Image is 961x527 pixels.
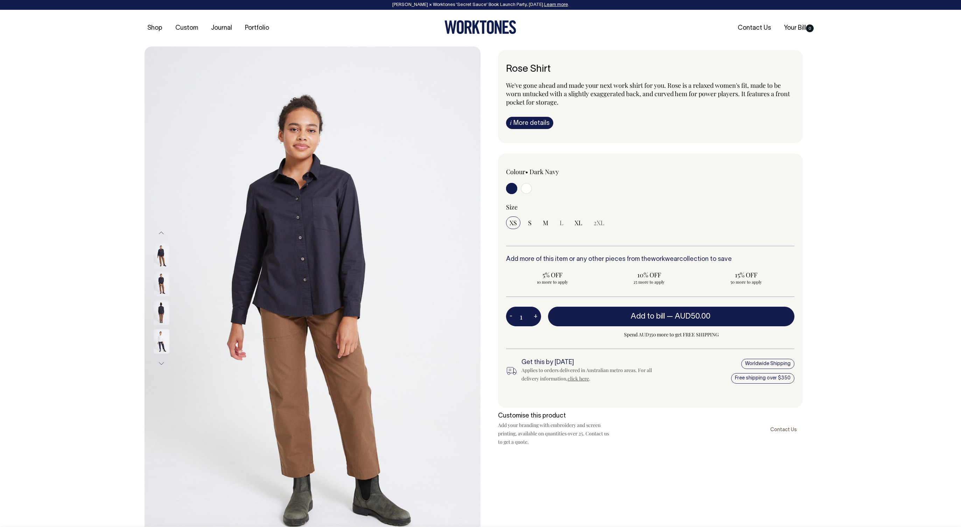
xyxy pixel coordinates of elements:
h6: Add more of this item or any other pieces from the collection to save [506,256,794,263]
button: Add to bill —AUD50.00 [548,307,794,326]
span: L [560,219,563,227]
a: Shop [145,22,165,34]
a: Learn more [544,3,568,7]
img: off-white [154,329,169,354]
span: 0 [806,24,814,32]
button: Next [156,356,167,371]
a: Custom [173,22,201,34]
a: click here [568,375,589,382]
a: Your Bill0 [781,22,816,34]
input: L [556,216,567,229]
span: 25 more to apply [606,279,692,285]
div: Colour [506,168,622,176]
input: S [525,216,535,229]
span: AUD50.00 [675,313,710,320]
button: + [530,309,541,323]
span: We've gone ahead and made your next work shirt for you. Rose is a relaxed women's fit, made to be... [506,81,790,106]
a: workwear [651,256,679,262]
h6: Get this by [DATE] [521,359,664,366]
p: Add your branding with embroidery and screen printing, available on quantities over 25. Contact u... [498,421,610,446]
img: dark-navy [154,272,169,296]
button: - [506,309,516,323]
input: 15% OFF 50 more to apply [700,269,792,287]
div: Size [506,203,794,211]
a: Contact Us [735,22,774,34]
span: M [543,219,548,227]
img: dark-navy [154,243,169,268]
span: i [510,119,512,126]
input: XL [571,216,586,229]
a: Portfolio [242,22,272,34]
div: [PERSON_NAME] × Worktones ‘Secret Sauce’ Book Launch Party, [DATE]. . [7,2,954,7]
span: 10% OFF [606,271,692,279]
div: Applies to orders delivered in Australian metro areas. For all delivery information, . [521,366,664,383]
label: Dark Navy [529,168,559,176]
img: dark-navy [154,300,169,325]
input: 10% OFF 25 more to apply [603,269,696,287]
span: 2XL [594,219,604,227]
span: 10 more to apply [510,279,595,285]
span: Spend AUD350 more to get FREE SHIPPING [548,330,794,339]
span: — [667,313,712,320]
span: Add to bill [631,313,665,320]
span: XS [510,219,517,227]
button: Previous [156,225,167,241]
span: 15% OFF [703,271,789,279]
a: Contact Us [765,421,802,437]
a: iMore details [506,117,553,129]
input: XS [506,216,520,229]
a: Journal [208,22,235,34]
input: 5% OFF 10 more to apply [506,269,599,287]
h1: Rose Shirt [506,64,794,75]
span: • [525,168,528,176]
span: S [528,219,532,227]
h6: Customise this product [498,413,610,420]
input: M [539,216,552,229]
span: 5% OFF [510,271,595,279]
input: 2XL [590,216,608,229]
span: 50 more to apply [703,279,789,285]
span: XL [575,219,582,227]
